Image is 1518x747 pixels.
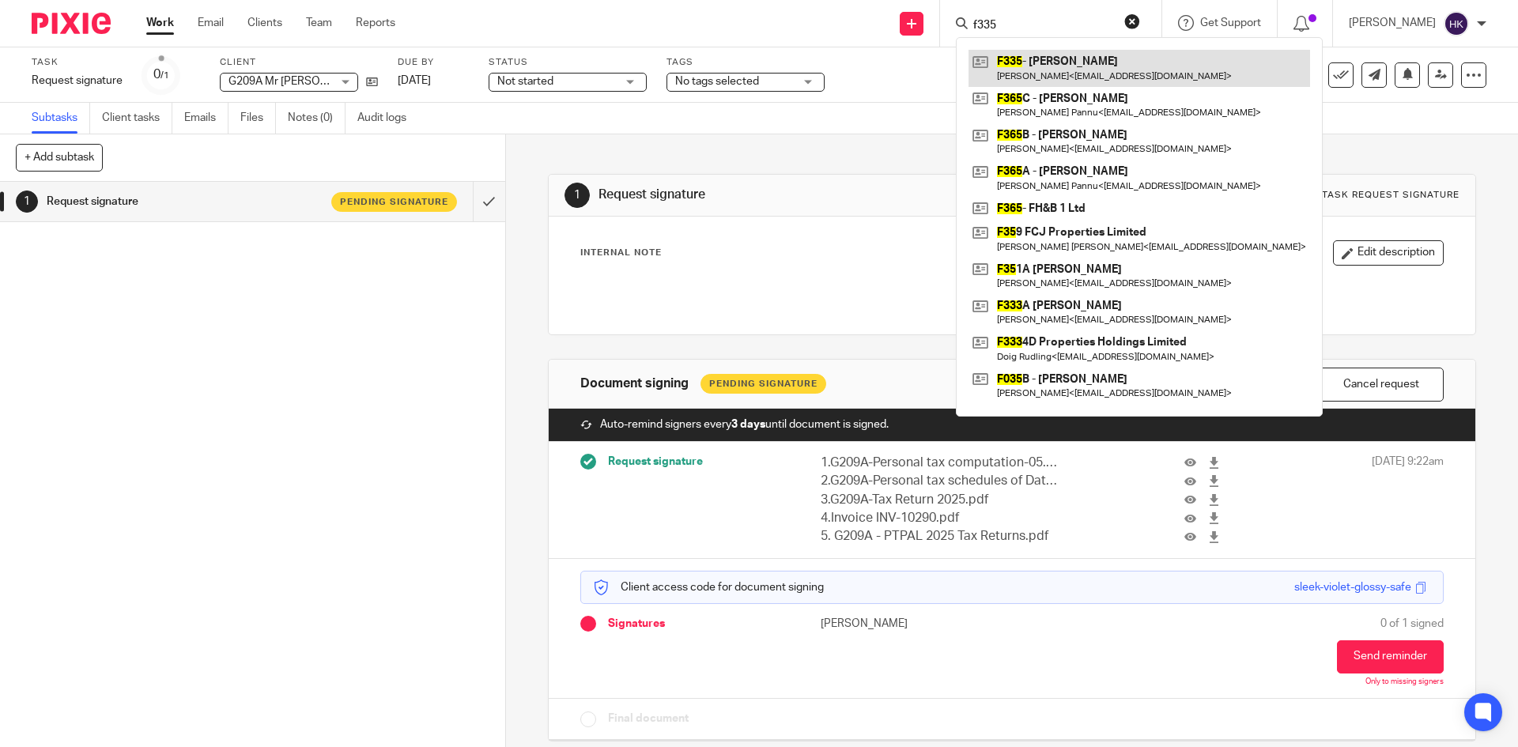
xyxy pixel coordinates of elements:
[220,56,378,69] label: Client
[228,76,368,87] span: G209A Mr [PERSON_NAME]
[1365,677,1444,687] p: Only to missing signers
[153,66,169,84] div: 0
[32,73,123,89] div: Request signature
[972,19,1114,33] input: Search
[102,103,172,134] a: Client tasks
[580,375,689,392] h1: Document signing
[1294,579,1411,595] div: sleek-violet-glossy-safe
[565,183,590,208] div: 1
[1372,454,1444,546] span: [DATE] 9:22am
[16,144,103,171] button: + Add subtask
[821,491,1059,509] p: 3.G209A-Tax Return 2025.pdf
[1200,17,1261,28] span: Get Support
[600,417,889,432] span: Auto-remind signers every until document is signed.
[731,419,765,430] strong: 3 days
[1349,15,1436,31] p: [PERSON_NAME]
[306,15,332,31] a: Team
[1333,240,1444,266] button: Edit description
[608,454,703,470] span: Request signature
[497,76,553,87] span: Not started
[821,527,1059,545] p: 5. G209A - PTPAL 2025 Tax Returns.pdf
[247,15,282,31] a: Clients
[821,616,1012,632] p: [PERSON_NAME]
[700,374,826,394] div: Pending Signature
[16,191,38,213] div: 1
[599,187,1046,203] h1: Request signature
[608,616,665,632] span: Signatures
[288,103,346,134] a: Notes (0)
[821,509,1059,527] p: 4.Invoice INV-10290.pdf
[1380,616,1444,632] span: 0 of 1 signed
[198,15,224,31] a: Email
[821,472,1059,490] p: 2.G209A-Personal tax schedules of Data-05.04.2025.pdf
[1124,13,1140,29] button: Clear
[356,15,395,31] a: Reports
[1319,368,1444,402] button: Cancel request
[1322,189,1459,202] div: Task request signature
[489,56,647,69] label: Status
[47,190,320,213] h1: Request signature
[675,76,759,87] span: No tags selected
[666,56,825,69] label: Tags
[240,103,276,134] a: Files
[184,103,228,134] a: Emails
[1444,11,1469,36] img: svg%3E
[32,56,123,69] label: Task
[398,75,431,86] span: [DATE]
[593,579,824,595] p: Client access code for document signing
[580,247,662,259] p: Internal Note
[1337,640,1444,673] button: Send reminder
[32,13,111,34] img: Pixie
[357,103,418,134] a: Audit logs
[32,103,90,134] a: Subtasks
[146,15,174,31] a: Work
[340,195,448,209] span: Pending signature
[398,56,469,69] label: Due by
[608,711,689,726] span: Final document
[160,71,169,80] small: /1
[821,454,1059,472] p: 1.G209A-Personal tax computation-05.04.2025.pdf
